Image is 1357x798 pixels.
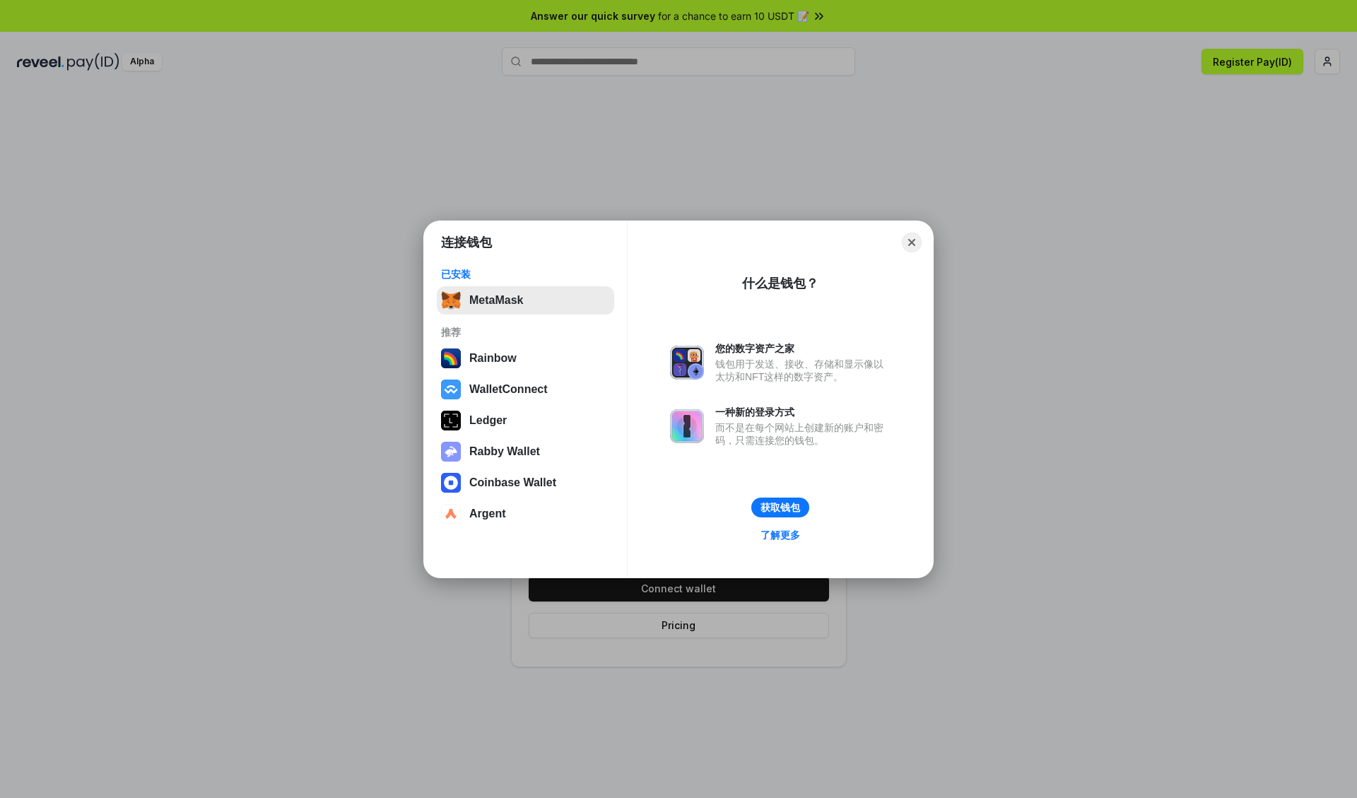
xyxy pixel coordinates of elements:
[441,234,492,251] h1: 连接钱包
[670,409,704,443] img: svg+xml,%3Csvg%20xmlns%3D%22http%3A%2F%2Fwww.w3.org%2F2000%2Fsvg%22%20fill%3D%22none%22%20viewBox...
[441,268,610,281] div: 已安装
[751,498,809,517] button: 获取钱包
[760,501,800,514] div: 获取钱包
[441,291,461,310] img: svg+xml,%3Csvg%20fill%3D%22none%22%20height%3D%2233%22%20viewBox%3D%220%200%2035%2033%22%20width%...
[469,476,556,489] div: Coinbase Wallet
[670,346,704,380] img: svg+xml,%3Csvg%20xmlns%3D%22http%3A%2F%2Fwww.w3.org%2F2000%2Fsvg%22%20fill%3D%22none%22%20viewBox...
[441,326,610,339] div: 推荐
[742,275,818,292] div: 什么是钱包？
[437,344,614,372] button: Rainbow
[469,445,540,458] div: Rabby Wallet
[469,352,517,365] div: Rainbow
[469,383,548,396] div: WalletConnect
[902,233,922,252] button: Close
[469,507,506,520] div: Argent
[437,438,614,466] button: Rabby Wallet
[715,421,891,447] div: 而不是在每个网站上创建新的账户和密码，只需连接您的钱包。
[441,411,461,430] img: svg+xml,%3Csvg%20xmlns%3D%22http%3A%2F%2Fwww.w3.org%2F2000%2Fsvg%22%20width%3D%2228%22%20height%3...
[441,442,461,462] img: svg+xml,%3Csvg%20xmlns%3D%22http%3A%2F%2Fwww.w3.org%2F2000%2Fsvg%22%20fill%3D%22none%22%20viewBox...
[469,414,507,427] div: Ledger
[441,473,461,493] img: svg+xml,%3Csvg%20width%3D%2228%22%20height%3D%2228%22%20viewBox%3D%220%200%2028%2028%22%20fill%3D...
[441,348,461,368] img: svg+xml,%3Csvg%20width%3D%22120%22%20height%3D%22120%22%20viewBox%3D%220%200%20120%20120%22%20fil...
[715,342,891,355] div: 您的数字资产之家
[469,294,523,307] div: MetaMask
[441,380,461,399] img: svg+xml,%3Csvg%20width%3D%2228%22%20height%3D%2228%22%20viewBox%3D%220%200%2028%2028%22%20fill%3D...
[437,375,614,404] button: WalletConnect
[752,526,809,544] a: 了解更多
[760,529,800,541] div: 了解更多
[437,500,614,528] button: Argent
[437,469,614,497] button: Coinbase Wallet
[441,504,461,524] img: svg+xml,%3Csvg%20width%3D%2228%22%20height%3D%2228%22%20viewBox%3D%220%200%2028%2028%22%20fill%3D...
[715,406,891,418] div: 一种新的登录方式
[715,358,891,383] div: 钱包用于发送、接收、存储和显示像以太坊和NFT这样的数字资产。
[437,406,614,435] button: Ledger
[437,286,614,315] button: MetaMask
